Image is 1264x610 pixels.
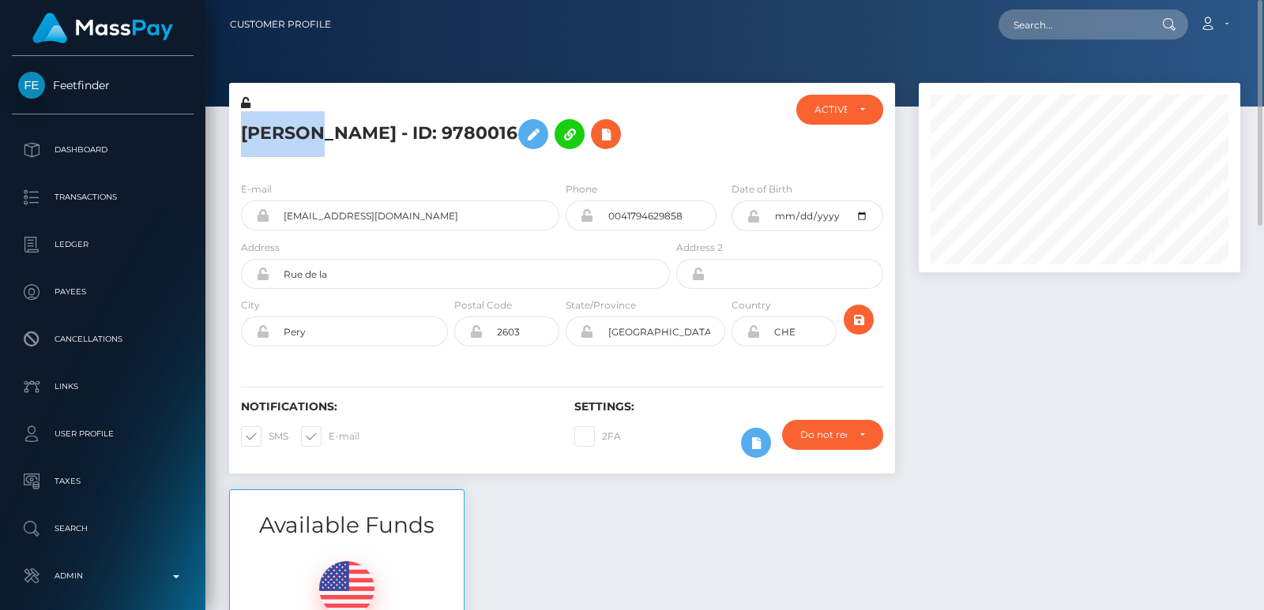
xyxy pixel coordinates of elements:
[241,182,272,196] label: E-mail
[241,111,661,157] h5: [PERSON_NAME] - ID: 9780016
[18,422,187,446] p: User Profile
[12,130,194,170] a: Dashboard
[18,327,187,351] p: Cancellations
[566,298,636,312] label: State/Province
[800,428,847,441] div: Do not require
[230,510,464,541] h3: Available Funds
[796,95,884,125] button: ACTIVE
[566,182,597,196] label: Phone
[12,178,194,217] a: Transactions
[12,367,194,406] a: Links
[241,241,280,255] label: Address
[32,13,173,43] img: MassPay Logo
[230,8,331,41] a: Customer Profile
[18,138,187,162] p: Dashboard
[18,517,187,541] p: Search
[12,509,194,548] a: Search
[732,182,792,196] label: Date of Birth
[301,426,359,447] label: E-mail
[18,233,187,256] p: Ledger
[241,426,288,447] label: SMS
[732,298,771,312] label: Country
[574,426,621,447] label: 2FA
[241,298,260,312] label: City
[18,185,187,209] p: Transactions
[12,462,194,501] a: Taxes
[12,414,194,454] a: User Profile
[814,103,848,116] div: ACTIVE
[241,400,551,414] h6: Notifications:
[12,272,194,312] a: Payees
[18,375,187,399] p: Links
[782,420,883,450] button: Do not require
[12,78,194,92] span: Feetfinder
[18,280,187,304] p: Payees
[12,556,194,596] a: Admin
[12,320,194,359] a: Cancellations
[18,564,187,588] p: Admin
[676,241,723,255] label: Address 2
[454,298,512,312] label: Postal Code
[574,400,884,414] h6: Settings:
[18,72,45,99] img: Feetfinder
[18,470,187,493] p: Taxes
[12,225,194,264] a: Ledger
[999,9,1147,39] input: Search...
